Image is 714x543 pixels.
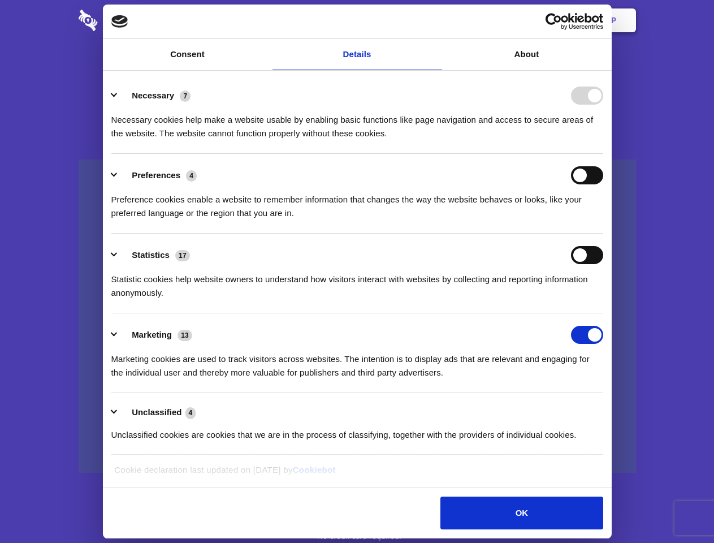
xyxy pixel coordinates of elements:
label: Necessary [132,90,174,100]
div: Marketing cookies are used to track visitors across websites. The intention is to display ads tha... [111,344,603,380]
a: Login [513,3,562,38]
button: Necessary (7) [111,87,198,105]
div: Necessary cookies help make a website usable by enabling basic functions like page navigation and... [111,105,603,140]
span: 13 [178,330,192,341]
a: Wistia video thumbnail [79,160,636,473]
div: Unclassified cookies are cookies that we are in the process of classifying, together with the pro... [111,420,603,442]
button: Statistics (17) [111,246,197,264]
h1: Eliminate Slack Data Loss. [79,51,636,92]
a: Details [272,39,442,70]
div: Cookie declaration last updated on [DATE] by [106,463,608,485]
div: Statistic cookies help website owners to understand how visitors interact with websites by collec... [111,264,603,300]
span: 7 [180,90,191,102]
img: logo [111,15,128,28]
a: Usercentrics Cookiebot - opens in a new window [504,13,603,30]
button: Marketing (13) [111,326,200,344]
a: About [442,39,612,70]
label: Statistics [132,250,170,260]
h4: Auto-redaction of sensitive data, encrypted data sharing and self-destructing private chats. Shar... [79,103,636,140]
label: Preferences [132,170,180,180]
button: Preferences (4) [111,166,204,184]
a: Consent [103,39,272,70]
div: Preference cookies enable a website to remember information that changes the way the website beha... [111,184,603,220]
button: OK [440,497,603,529]
span: 4 [185,407,196,419]
a: Cookiebot [293,465,336,475]
span: 4 [186,170,197,182]
img: logo-wordmark-white-trans-d4663122ce5f474addd5e946df7df03e33cb6a1c49d2221995e7729f52c070b2.svg [79,10,175,31]
button: Unclassified (4) [111,406,203,420]
span: 17 [175,250,190,261]
a: Contact [458,3,510,38]
label: Marketing [132,330,172,339]
iframe: Drift Widget Chat Controller [657,486,700,529]
a: Pricing [332,3,381,38]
